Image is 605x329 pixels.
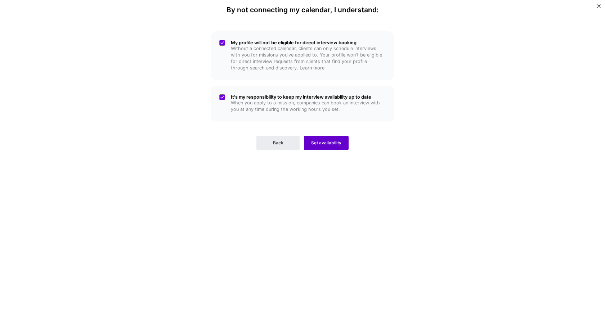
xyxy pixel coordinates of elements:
span: Back [273,140,283,146]
button: Close [597,4,601,12]
p: When you apply to a mission, companies can book an interview with you at any time during the work... [231,100,386,113]
p: Without a connected calendar, clients can only schedule interviews with you for missions you've a... [231,45,386,71]
h5: It's my responsibility to keep my interview availability up to date [231,94,386,100]
h4: By not connecting my calendar, I understand: [227,6,379,14]
span: Set availability [311,140,341,146]
button: Back [256,136,300,150]
a: Learn more [300,65,325,71]
h5: My profile will not be eligible for direct interview booking [231,40,386,45]
button: Set availability [304,136,349,150]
